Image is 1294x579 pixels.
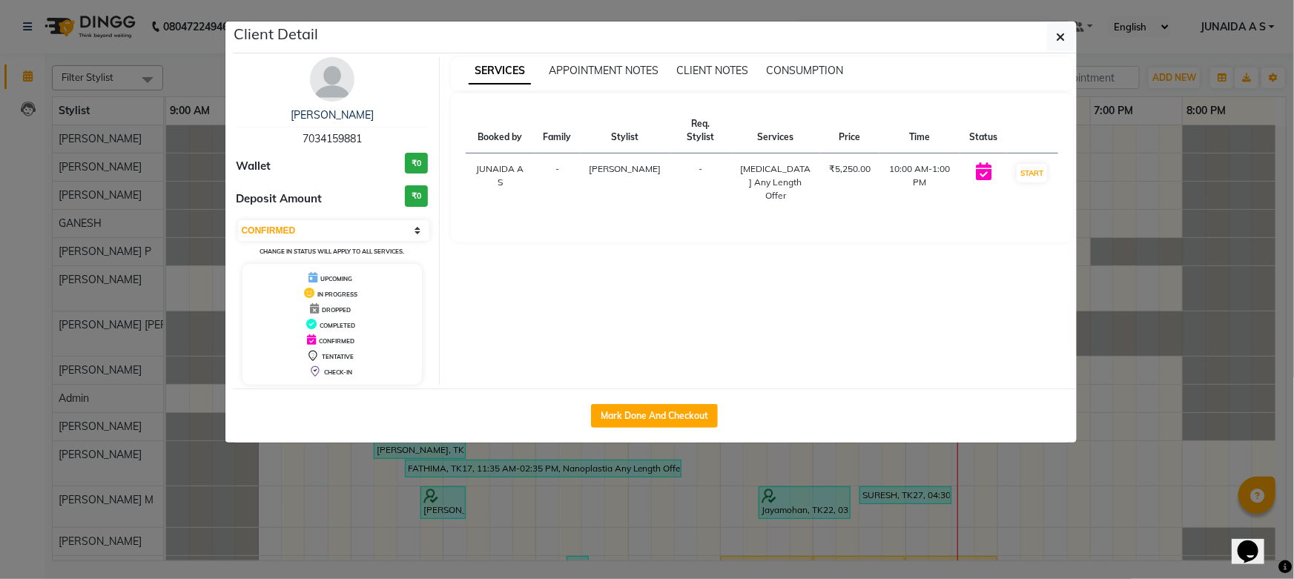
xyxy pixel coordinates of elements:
span: DROPPED [322,306,351,314]
span: 7034159881 [303,132,362,145]
span: CONSUMPTION [766,64,843,77]
span: TENTATIVE [322,353,354,360]
iframe: chat widget [1232,520,1279,564]
span: UPCOMING [320,275,352,282]
span: CHECK-IN [324,368,352,376]
th: Services [731,108,820,153]
span: Wallet [237,158,271,175]
h3: ₹0 [405,153,428,174]
th: Req. Stylist [670,108,731,153]
th: Stylist [581,108,670,153]
td: JUNAIDA A S [466,153,535,212]
th: Family [535,108,581,153]
span: CLIENT NOTES [676,64,748,77]
th: Booked by [466,108,535,153]
th: Price [820,108,879,153]
button: START [1017,164,1047,182]
button: Mark Done And Checkout [591,404,718,428]
th: Time [879,108,961,153]
td: - [535,153,581,212]
span: COMPLETED [320,322,355,329]
a: [PERSON_NAME] [291,108,374,122]
span: IN PROGRESS [317,291,357,298]
div: ₹5,250.00 [829,162,871,176]
span: Deposit Amount [237,191,323,208]
h3: ₹0 [405,185,428,207]
span: APPOINTMENT NOTES [549,64,658,77]
small: Change in status will apply to all services. [260,248,404,255]
td: - [670,153,731,212]
span: [PERSON_NAME] [590,163,661,174]
div: [MEDICAL_DATA] Any Length Offer [740,162,811,202]
img: avatar [310,57,354,102]
h5: Client Detail [234,23,319,45]
th: Status [960,108,1006,153]
td: 10:00 AM-1:00 PM [879,153,961,212]
span: SERVICES [469,58,531,85]
span: CONFIRMED [319,337,354,345]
